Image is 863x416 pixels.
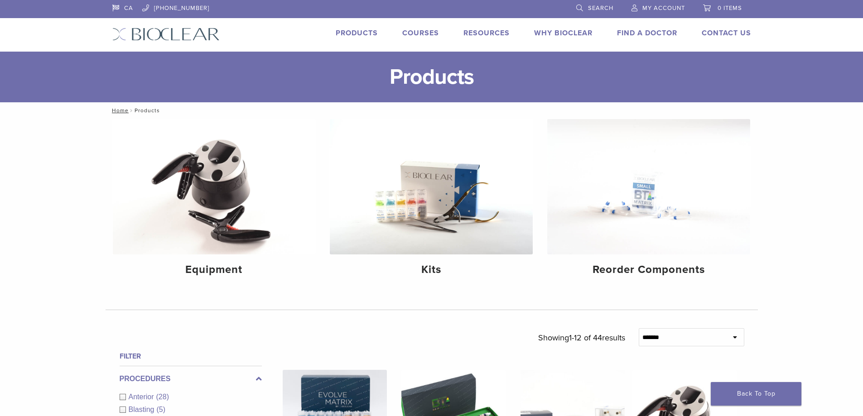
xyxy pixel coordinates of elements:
[112,28,220,41] img: Bioclear
[330,119,533,254] img: Kits
[336,29,378,38] a: Products
[129,108,135,113] span: /
[129,393,156,401] span: Anterior
[156,406,165,413] span: (5)
[330,119,533,284] a: Kits
[402,29,439,38] a: Courses
[642,5,685,12] span: My Account
[109,107,129,114] a: Home
[534,29,593,38] a: Why Bioclear
[337,262,526,278] h4: Kits
[538,328,625,347] p: Showing results
[711,382,801,406] a: Back To Top
[569,333,602,343] span: 1-12 of 44
[547,119,750,284] a: Reorder Components
[113,119,316,254] img: Equipment
[702,29,751,38] a: Contact Us
[617,29,677,38] a: Find A Doctor
[718,5,742,12] span: 0 items
[120,351,262,362] h4: Filter
[156,393,169,401] span: (28)
[106,102,758,119] nav: Products
[129,406,157,413] span: Blasting
[554,262,743,278] h4: Reorder Components
[113,119,316,284] a: Equipment
[547,119,750,254] img: Reorder Components
[463,29,510,38] a: Resources
[120,262,309,278] h4: Equipment
[588,5,613,12] span: Search
[120,373,262,384] label: Procedures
